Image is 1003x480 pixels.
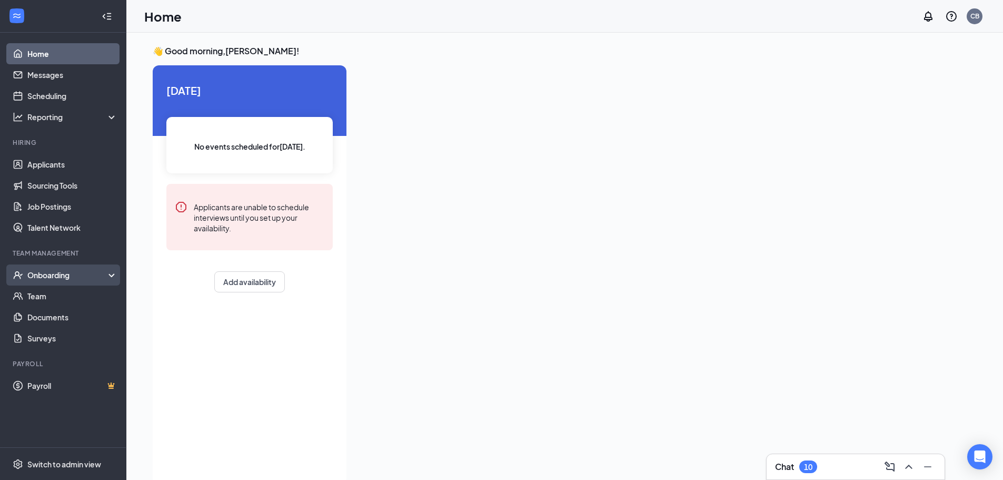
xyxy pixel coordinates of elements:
svg: WorkstreamLogo [12,11,22,21]
a: Home [27,43,117,64]
svg: Notifications [922,10,935,23]
div: Applicants are unable to schedule interviews until you set up your availability. [194,201,324,233]
span: [DATE] [166,82,333,99]
svg: ComposeMessage [883,461,896,473]
div: Open Intercom Messenger [967,444,992,469]
a: Job Postings [27,196,117,217]
div: Team Management [13,249,115,258]
span: No events scheduled for [DATE] . [194,141,305,152]
button: Add availability [214,271,285,292]
a: PayrollCrown [27,375,117,396]
h1: Home [144,7,182,25]
a: Team [27,286,117,307]
svg: Minimize [921,461,934,473]
svg: Analysis [13,112,23,122]
svg: ChevronUp [902,461,915,473]
svg: Collapse [102,11,112,22]
div: Payroll [13,359,115,368]
a: Scheduling [27,85,117,106]
button: ComposeMessage [881,458,898,475]
div: Reporting [27,112,118,122]
button: Minimize [919,458,936,475]
a: Messages [27,64,117,85]
svg: Settings [13,459,23,469]
div: Hiring [13,138,115,147]
svg: Error [175,201,187,213]
a: Talent Network [27,217,117,238]
a: Applicants [27,154,117,175]
svg: UserCheck [13,270,23,280]
svg: QuestionInfo [945,10,958,23]
div: Onboarding [27,270,108,280]
div: Switch to admin view [27,459,101,469]
div: CB [970,12,979,21]
a: Sourcing Tools [27,175,117,196]
a: Documents [27,307,117,328]
h3: Chat [775,461,794,473]
button: ChevronUp [900,458,917,475]
a: Surveys [27,328,117,349]
h3: 👋 Good morning, [PERSON_NAME] ! [153,45,945,57]
div: 10 [804,463,812,472]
